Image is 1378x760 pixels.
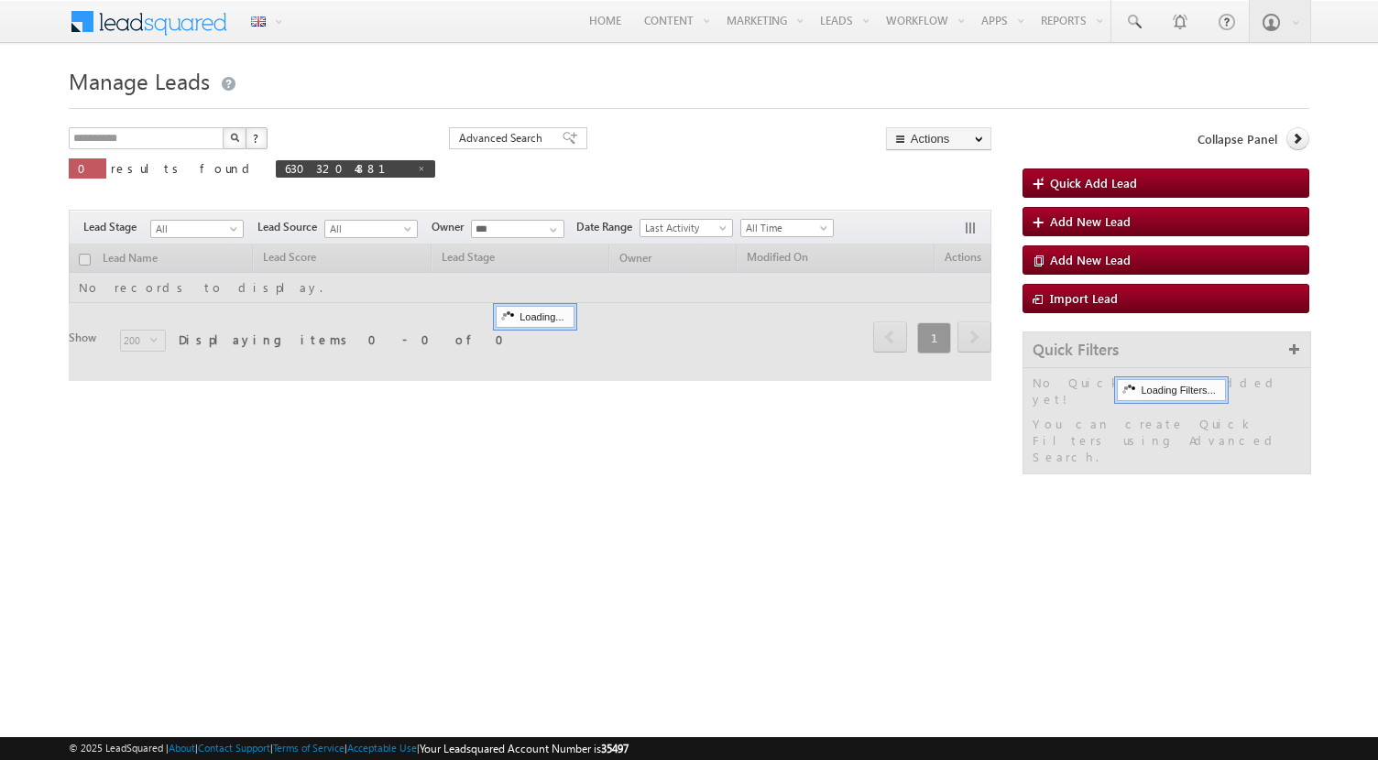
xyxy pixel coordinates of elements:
span: All [151,221,238,237]
span: Quick Add Lead [1050,175,1137,190]
span: Lead Source [257,219,324,235]
a: Show All Items [540,221,563,239]
a: Terms of Service [273,742,344,754]
a: Acceptable Use [347,742,417,754]
span: 35497 [601,742,629,755]
span: Manage Leads [69,66,210,95]
div: Loading Filters... [1117,379,1225,401]
span: Last Activity [640,220,727,236]
button: Actions [886,127,991,150]
button: ? [246,127,268,149]
span: All [325,221,412,237]
img: Search [230,133,239,142]
a: About [169,742,195,754]
span: Collapse Panel [1198,131,1277,147]
a: All Time [740,219,834,237]
a: Contact Support [198,742,270,754]
a: Last Activity [640,219,733,237]
a: All [150,220,244,238]
span: All Time [741,220,828,236]
span: Advanced Search [459,130,548,147]
span: Date Range [576,219,640,235]
span: ? [253,130,261,146]
span: Your Leadsquared Account Number is [420,742,629,755]
span: 0 [78,160,97,176]
span: Add New Lead [1050,252,1131,267]
span: Owner [432,219,471,235]
a: All [324,220,418,238]
div: Loading... [496,306,574,328]
span: Add New Lead [1050,213,1131,229]
span: © 2025 LeadSquared | | | | | [69,740,629,757]
span: Lead Stage [83,219,150,235]
span: results found [111,160,257,176]
span: 6303204881 [285,160,408,176]
span: Import Lead [1050,290,1118,306]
